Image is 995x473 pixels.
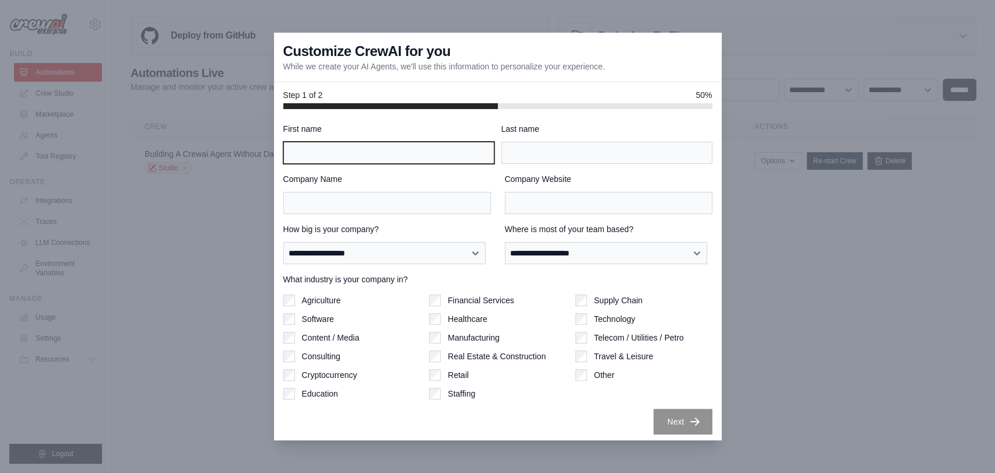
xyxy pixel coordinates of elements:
[594,295,642,306] label: Supply Chain
[283,274,712,285] label: What industry is your company in?
[594,332,684,344] label: Telecom / Utilities / Petro
[302,388,338,400] label: Education
[283,89,323,101] span: Step 1 of 2
[302,369,357,381] label: Cryptocurrency
[594,313,635,325] label: Technology
[302,351,340,362] label: Consulting
[695,89,712,101] span: 50%
[302,295,341,306] label: Agriculture
[302,313,334,325] label: Software
[448,332,500,344] label: Manufacturing
[448,369,469,381] label: Retail
[448,351,546,362] label: Real Estate & Construction
[283,223,491,235] label: How big is your company?
[594,369,614,381] label: Other
[734,19,995,473] iframe: Chat Widget
[283,123,494,135] label: First name
[501,123,712,135] label: Last name
[283,61,605,72] p: While we create your AI Agents, we'll use this information to personalize your experience.
[283,42,451,61] h3: Customize CrewAI for you
[594,351,653,362] label: Travel & Leisure
[448,313,487,325] label: Healthcare
[505,223,712,235] label: Where is most of your team based?
[653,409,712,435] button: Next
[505,173,712,185] label: Company Website
[448,295,514,306] label: Financial Services
[448,388,475,400] label: Staffing
[283,173,491,185] label: Company Name
[302,332,360,344] label: Content / Media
